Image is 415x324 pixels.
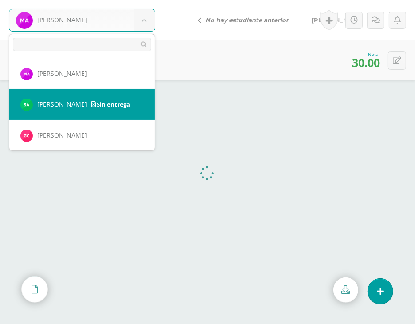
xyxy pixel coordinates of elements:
[20,130,33,142] img: bdc5e7eeb2327ed4d1dd957304e5cdfd.png
[20,99,33,111] img: 6f0587464806971cd6ccf7e0363d8bd9.png
[37,69,87,78] span: [PERSON_NAME]
[20,68,33,80] img: 6109a1584daa370a936b2b71cd5d62a2.png
[37,100,87,108] span: [PERSON_NAME]
[91,100,130,108] span: Sin entrega
[37,131,87,139] span: [PERSON_NAME]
